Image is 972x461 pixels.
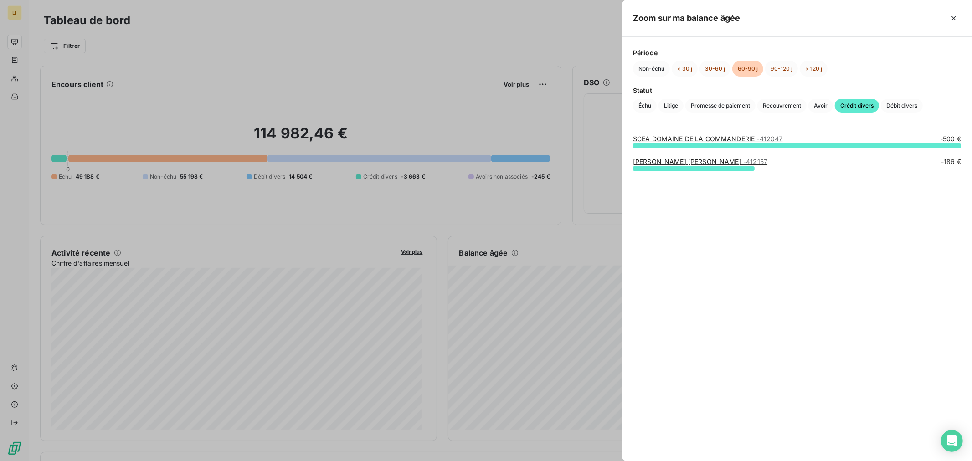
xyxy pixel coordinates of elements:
button: Avoir [808,99,833,113]
button: > 120 j [800,61,828,77]
button: Non-échu [633,61,670,77]
button: 60-90 j [732,61,763,77]
button: 30-60 j [699,61,730,77]
span: Période [633,48,961,57]
button: Litige [658,99,684,113]
span: - 412157 [743,158,767,165]
span: -186 € [941,157,961,166]
span: - 412047 [757,135,783,143]
button: Débit divers [881,99,923,113]
h5: Zoom sur ma balance âgée [633,12,741,25]
button: Crédit divers [835,99,879,113]
button: Promesse de paiement [685,99,756,113]
a: [PERSON_NAME] [PERSON_NAME] [633,158,767,165]
div: Open Intercom Messenger [941,430,963,452]
a: SCEA DOMAINE DE LA COMMANDERIE [633,135,783,143]
span: Statut [633,86,961,95]
button: Échu [633,99,657,113]
button: 90-120 j [765,61,798,77]
span: -500 € [940,134,961,143]
button: < 30 j [672,61,698,77]
button: Recouvrement [757,99,807,113]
